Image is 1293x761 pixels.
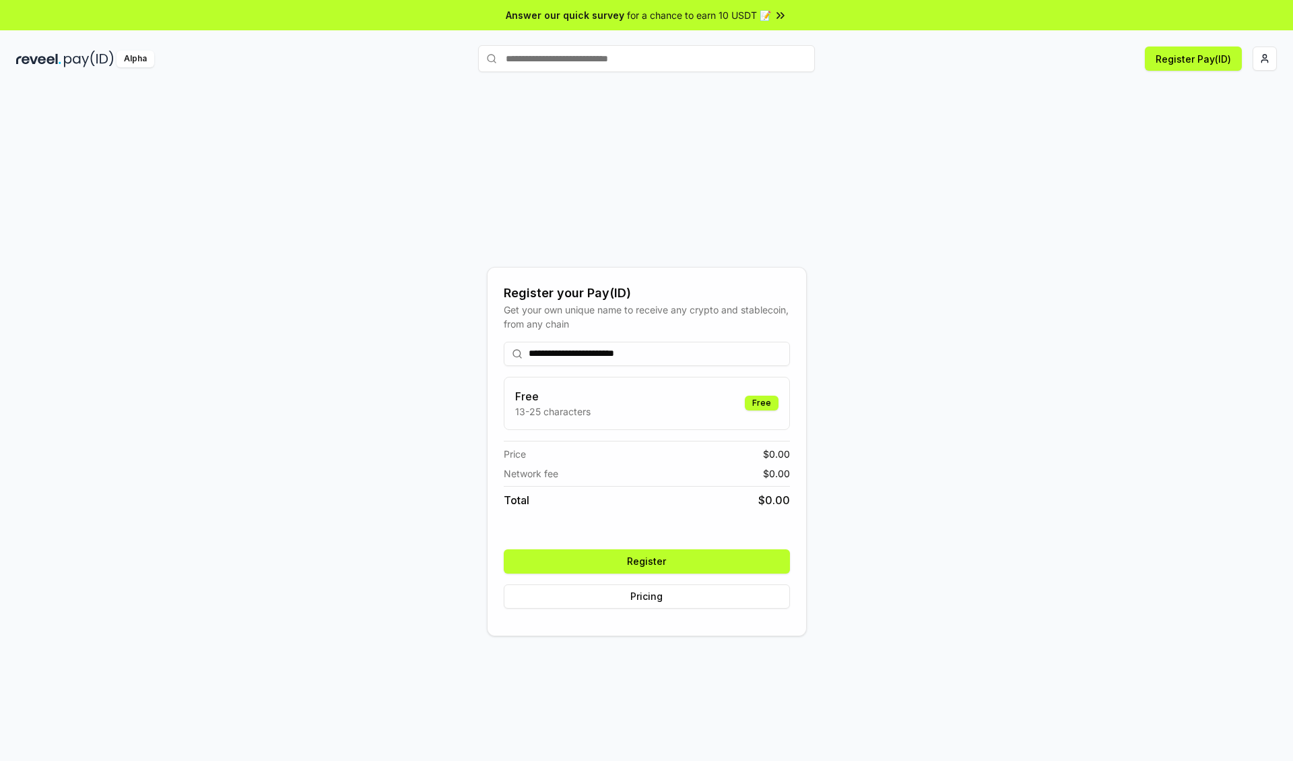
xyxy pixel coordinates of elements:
[627,8,771,22] span: for a chance to earn 10 USDT 📝
[758,492,790,508] span: $ 0.00
[117,51,154,67] div: Alpha
[504,303,790,331] div: Get your own unique name to receive any crypto and stablecoin, from any chain
[745,396,778,410] div: Free
[515,404,591,419] p: 13-25 characters
[504,284,790,303] div: Register your Pay(ID)
[504,447,526,461] span: Price
[763,447,790,461] span: $ 0.00
[504,549,790,574] button: Register
[763,466,790,481] span: $ 0.00
[64,51,114,67] img: pay_id
[504,584,790,609] button: Pricing
[16,51,61,67] img: reveel_dark
[504,492,529,508] span: Total
[504,466,558,481] span: Network fee
[1145,47,1242,71] button: Register Pay(ID)
[515,388,591,404] h3: Free
[506,8,624,22] span: Answer our quick survey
